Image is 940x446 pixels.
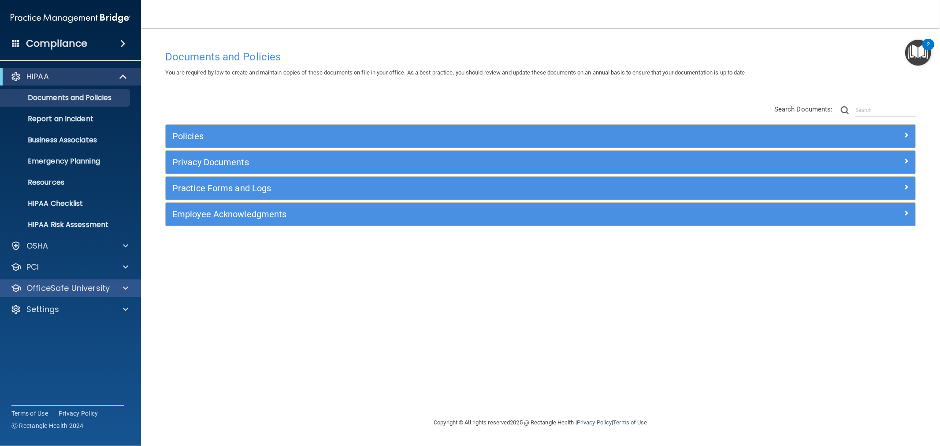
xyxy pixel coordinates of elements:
[6,157,126,166] p: Emergency Planning
[172,183,721,193] h5: Practice Forms and Logs
[6,220,126,229] p: HIPAA Risk Assessment
[26,37,87,50] h4: Compliance
[172,181,909,195] a: Practice Forms and Logs
[905,40,931,66] button: Open Resource Center, 2 new notifications
[6,115,126,123] p: Report an Incident
[59,409,98,418] a: Privacy Policy
[841,106,849,114] img: ic-search.3b580494.png
[774,105,833,113] span: Search Documents:
[26,262,39,272] p: PCI
[26,241,48,251] p: OSHA
[6,199,126,208] p: HIPAA Checklist
[11,283,128,294] a: OfficeSafe University
[172,129,909,143] a: Policies
[855,104,916,117] input: Search
[172,155,909,169] a: Privacy Documents
[11,71,128,82] a: HIPAA
[165,69,747,76] span: You are required by law to create and maintain copies of these documents on file in your office. ...
[927,45,930,56] div: 2
[6,136,126,145] p: Business Associates
[172,209,721,219] h5: Employee Acknowledgments
[26,283,110,294] p: OfficeSafe University
[380,409,702,437] div: Copyright © All rights reserved 2025 @ Rectangle Health | |
[11,241,128,251] a: OSHA
[172,207,909,221] a: Employee Acknowledgments
[11,409,48,418] a: Terms of Use
[11,421,84,430] span: Ⓒ Rectangle Health 2024
[26,304,59,315] p: Settings
[11,304,128,315] a: Settings
[6,93,126,102] p: Documents and Policies
[11,9,130,27] img: PMB logo
[172,131,721,141] h5: Policies
[6,178,126,187] p: Resources
[613,419,647,426] a: Terms of Use
[26,71,49,82] p: HIPAA
[172,157,721,167] h5: Privacy Documents
[165,51,916,63] h4: Documents and Policies
[11,262,128,272] a: PCI
[577,419,612,426] a: Privacy Policy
